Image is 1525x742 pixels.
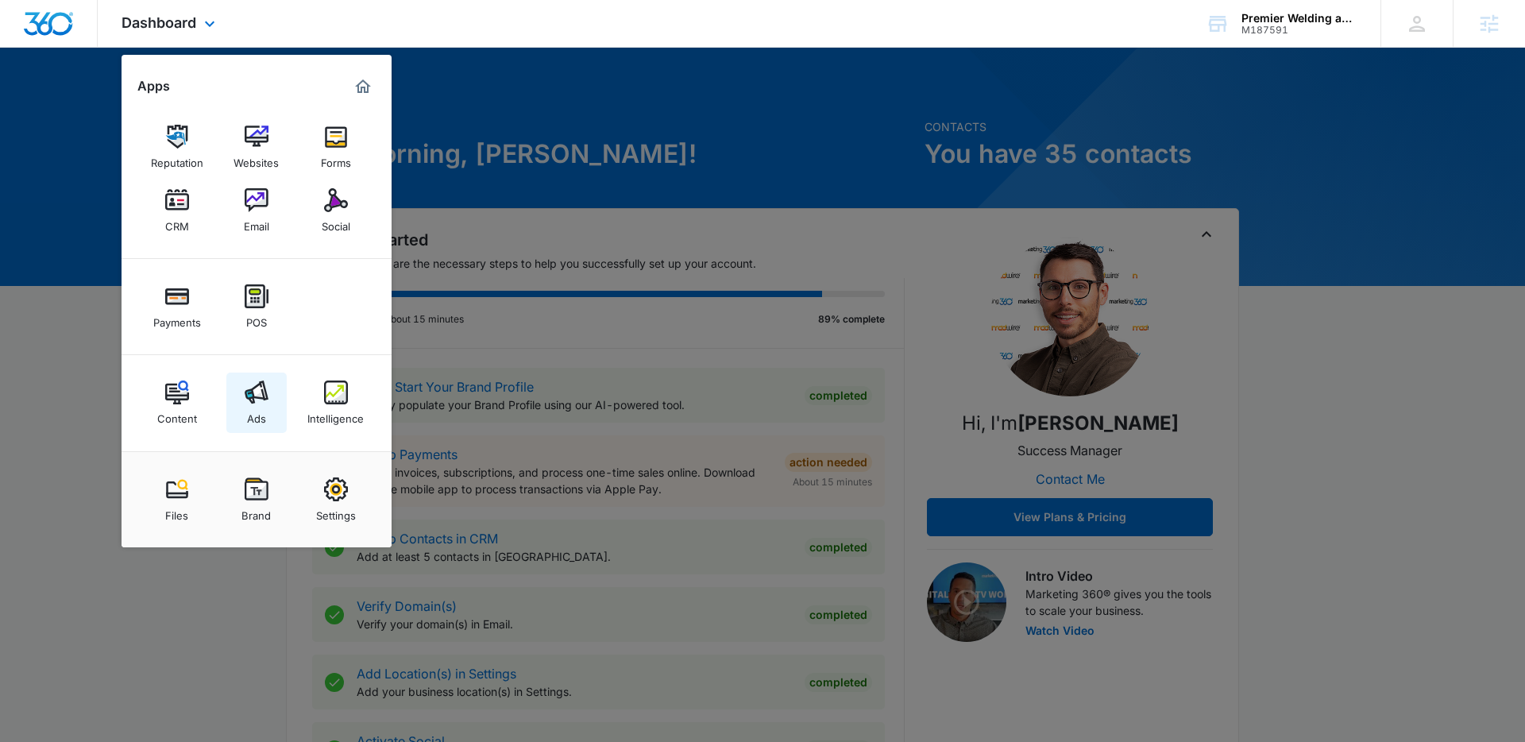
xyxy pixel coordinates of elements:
div: Payments [153,308,201,329]
img: tab_domain_overview_orange.svg [43,92,56,105]
div: Settings [316,501,356,522]
div: CRM [165,212,189,233]
a: Files [147,470,207,530]
div: Domain: [DOMAIN_NAME] [41,41,175,54]
a: Forms [306,117,366,177]
a: Email [226,180,287,241]
img: logo_orange.svg [25,25,38,38]
div: Websites [234,149,279,169]
div: Ads [247,404,266,425]
a: CRM [147,180,207,241]
div: Forms [321,149,351,169]
div: Content [157,404,197,425]
a: POS [226,276,287,337]
a: Websites [226,117,287,177]
div: Brand [241,501,271,522]
div: account name [1241,12,1357,25]
div: Reputation [151,149,203,169]
div: v 4.0.25 [44,25,78,38]
a: Payments [147,276,207,337]
div: Keywords by Traffic [176,94,268,104]
a: Reputation [147,117,207,177]
a: Social [306,180,366,241]
img: tab_keywords_by_traffic_grey.svg [158,92,171,105]
h2: Apps [137,79,170,94]
span: Dashboard [122,14,196,31]
img: website_grey.svg [25,41,38,54]
div: Social [322,212,350,233]
div: Files [165,501,188,522]
a: Settings [306,470,366,530]
div: Domain Overview [60,94,142,104]
a: Intelligence [306,373,366,433]
a: Marketing 360® Dashboard [350,74,376,99]
div: Intelligence [307,404,364,425]
a: Brand [226,470,287,530]
div: account id [1241,25,1357,36]
div: Email [244,212,269,233]
a: Content [147,373,207,433]
div: POS [246,308,267,329]
a: Ads [226,373,287,433]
